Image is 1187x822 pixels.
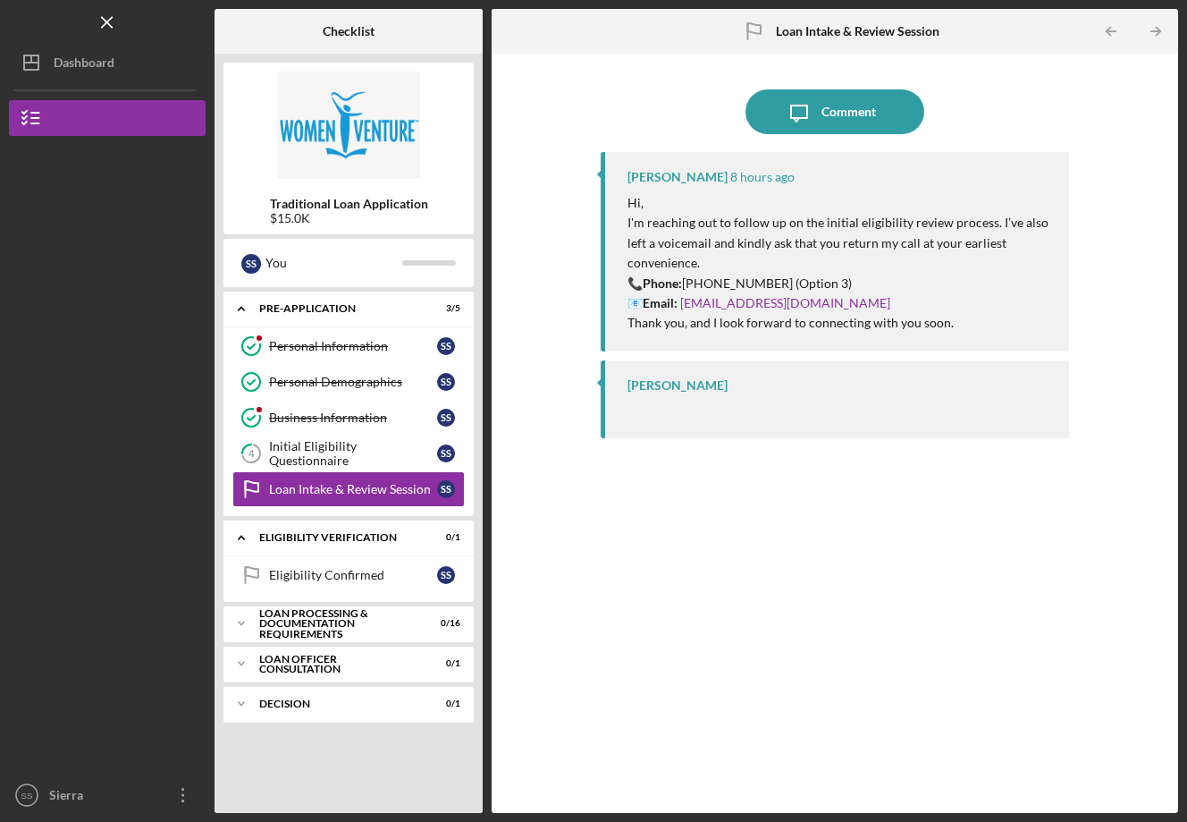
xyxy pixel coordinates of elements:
[270,197,428,211] b: Traditional Loan Application
[232,400,465,436] a: Business InformationSS
[627,378,728,393] div: [PERSON_NAME]
[437,373,455,391] div: S S
[437,409,455,427] div: S S
[259,608,416,640] div: Loan Processing & Documentation Requirements
[643,275,682,291] strong: Phone:
[269,339,437,353] div: Personal Information
[54,45,114,85] div: Dashboard
[269,568,437,582] div: Eligibility Confirmed
[821,89,876,134] div: Comment
[259,303,416,314] div: Pre-Application
[627,193,1051,213] p: Hi,
[776,24,939,38] b: Loan Intake & Review Session
[223,72,474,179] img: Product logo
[437,480,455,498] div: S S
[437,445,455,462] div: S S
[259,532,416,543] div: Eligibility Verification
[437,337,455,355] div: S S
[627,170,728,184] div: [PERSON_NAME]
[269,375,437,389] div: Personal Demographics
[241,254,261,274] div: S S
[269,439,437,468] div: Initial Eligibility Questionnaire
[265,248,402,278] div: You
[745,89,924,134] button: Comment
[428,618,460,629] div: 0 / 16
[9,45,206,81] button: Dashboard
[269,411,437,425] div: Business Information
[259,654,416,674] div: Loan Officer Consultation
[232,557,465,593] a: Eligibility ConfirmedSS
[232,328,465,364] a: Personal InformationSS
[730,170,795,184] time: 2025-08-26 16:08
[232,436,465,471] a: 4Initial Eligibility QuestionnaireSS
[627,213,1051,273] p: I'm reaching out to follow up on the initial eligibility review process. I’ve also left a voicema...
[323,24,375,38] b: Checklist
[428,699,460,709] div: 0 / 1
[248,448,255,460] tspan: 4
[428,658,460,669] div: 0 / 1
[643,295,678,310] strong: Email:
[680,295,890,310] a: [EMAIL_ADDRESS][DOMAIN_NAME]
[437,566,455,584] div: S S
[627,313,1051,333] p: Thank you, and I look forward to connecting with you soon.
[627,274,1051,314] p: 📞 [PHONE_NUMBER] (Option 3) 📧
[428,532,460,543] div: 0 / 1
[428,303,460,314] div: 3 / 5
[9,777,206,813] button: SSSierra [PERSON_NAME]
[21,791,33,801] text: SS
[269,482,437,496] div: Loan Intake & Review Session
[259,699,416,709] div: Decision
[232,471,465,507] a: Loan Intake & Review SessionSS
[270,211,428,225] div: $15.0K
[232,364,465,400] a: Personal DemographicsSS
